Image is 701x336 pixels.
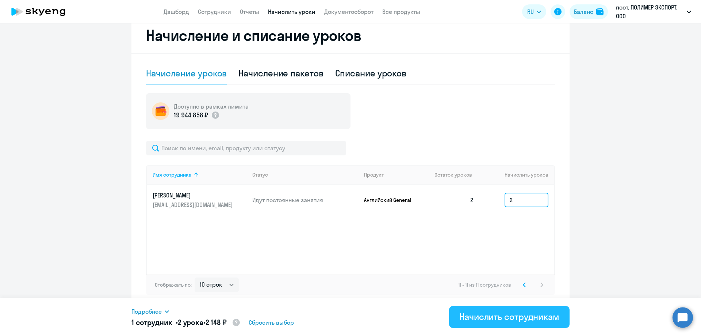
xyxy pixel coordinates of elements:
[206,318,227,327] span: 2 148 ₽
[324,8,374,15] a: Документооборот
[198,8,231,15] a: Сотрудники
[238,67,323,79] div: Начисление пакетов
[574,7,593,16] div: Баланс
[252,196,358,204] p: Идут постоянные занятия
[434,171,472,178] span: Остаток уроков
[152,102,169,120] img: wallet-circle.png
[522,4,546,19] button: RU
[268,8,315,15] a: Начислить уроки
[252,171,358,178] div: Статус
[153,171,192,178] div: Имя сотрудника
[164,8,189,15] a: Дашборд
[146,67,227,79] div: Начисление уроков
[570,4,608,19] button: Балансbalance
[596,8,604,15] img: balance
[131,307,162,316] span: Подробнее
[153,171,246,178] div: Имя сотрудника
[527,7,534,16] span: RU
[612,3,695,20] button: пост, ПОЛИМЕР ЭКСПОРТ, ООО
[131,317,241,328] h5: 1 сотрудник • •
[146,141,346,155] input: Поиск по имени, email, продукту или статусу
[155,282,192,288] span: Отображать по:
[458,282,511,288] span: 11 - 11 из 11 сотрудников
[178,318,203,327] span: 2 урока
[153,191,234,199] p: [PERSON_NAME]
[434,171,480,178] div: Остаток уроков
[449,306,570,328] button: Начислить сотрудникам
[429,185,480,215] td: 2
[153,191,246,209] a: [PERSON_NAME][EMAIL_ADDRESS][DOMAIN_NAME]
[459,311,559,322] div: Начислить сотрудникам
[174,102,249,110] h5: Доступно в рамках лимита
[480,165,554,185] th: Начислить уроков
[335,67,407,79] div: Списание уроков
[153,201,234,209] p: [EMAIL_ADDRESS][DOMAIN_NAME]
[240,8,259,15] a: Отчеты
[382,8,420,15] a: Все продукты
[249,318,294,327] span: Сбросить выбор
[252,171,268,178] div: Статус
[364,171,384,178] div: Продукт
[616,3,684,20] p: пост, ПОЛИМЕР ЭКСПОРТ, ООО
[364,197,419,203] p: Английский General
[174,110,208,120] p: 19 944 858 ₽
[146,27,555,44] h2: Начисление и списание уроков
[364,171,429,178] div: Продукт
